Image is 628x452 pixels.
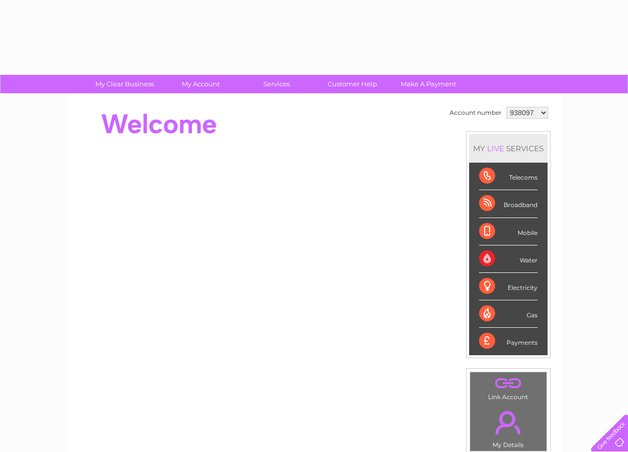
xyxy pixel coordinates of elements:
[159,75,242,93] a: My Account
[83,75,166,93] a: My Clear Business
[447,104,504,121] td: Account number
[485,144,506,153] div: LIVE
[470,403,547,452] td: My Details
[479,218,538,245] div: Mobile
[479,163,538,190] div: Telecoms
[469,134,548,163] div: MY SERVICES
[387,75,470,93] a: Make A Payment
[479,190,538,218] div: Broadband
[473,405,544,440] a: .
[470,372,547,403] td: Link Account
[473,375,544,392] a: .
[479,273,538,300] div: Electricity
[479,328,538,355] div: Payments
[311,75,394,93] a: Customer Help
[235,75,318,93] a: Services
[479,300,538,328] div: Gas
[479,245,538,273] div: Water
